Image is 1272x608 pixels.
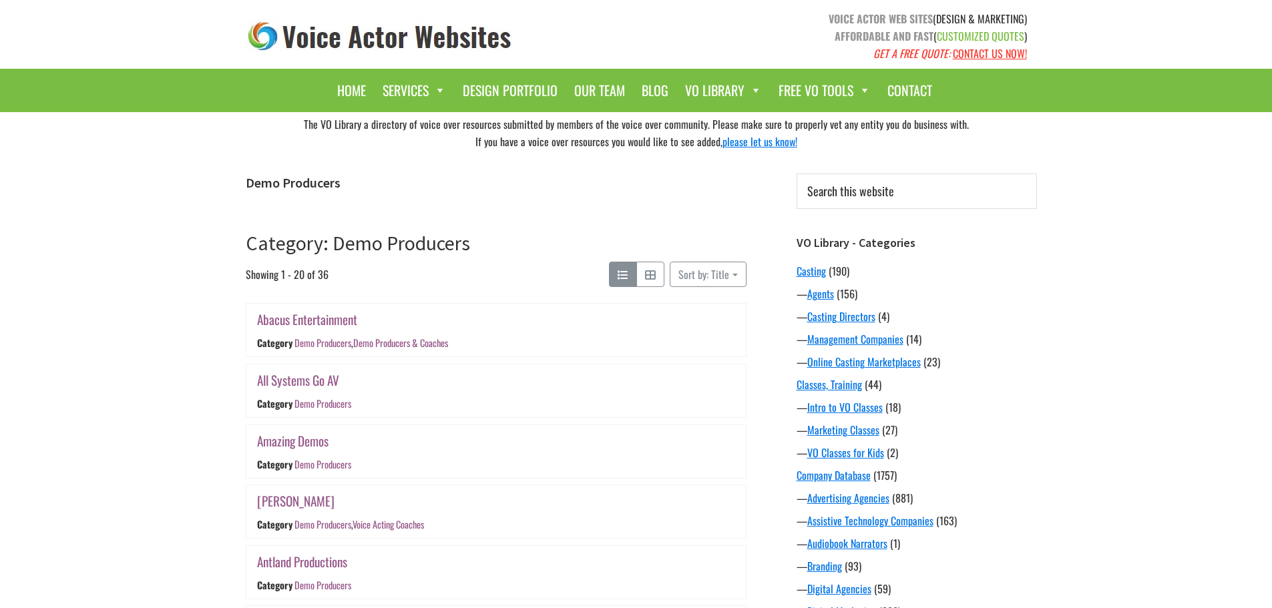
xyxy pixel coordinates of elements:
a: Amazing Demos [257,431,329,450]
a: Design Portfolio [456,75,564,105]
strong: AFFORDABLE AND FAST [835,28,933,44]
div: — [797,286,1037,302]
span: (156) [837,286,857,302]
div: — [797,513,1037,529]
strong: VOICE ACTOR WEB SITES [829,11,933,27]
div: , [294,517,423,531]
a: Intro to VO Classes [807,399,883,415]
span: CUSTOMIZED QUOTES [937,28,1024,44]
a: Marketing Classes [807,422,879,438]
em: GET A FREE QUOTE: [873,45,950,61]
a: Our Team [568,75,632,105]
a: Demo Producers [294,336,351,350]
div: — [797,558,1037,574]
a: Company Database [797,467,871,483]
a: Advertising Agencies [807,490,889,506]
span: (1757) [873,467,897,483]
div: Category [257,396,292,410]
div: — [797,399,1037,415]
div: — [797,581,1037,597]
a: Branding [807,558,842,574]
a: Agents [807,286,834,302]
span: (163) [936,513,957,529]
a: Classes, Training [797,376,862,392]
a: Contact [881,75,939,105]
a: Antland Productions [257,552,347,571]
a: Management Companies [807,331,903,347]
span: (2) [887,444,898,461]
a: Casting [797,263,826,279]
a: Assistive Technology Companies [807,513,933,529]
a: Demo Producers [294,396,351,410]
div: — [797,354,1037,370]
span: (27) [882,422,897,438]
a: Casting Directors [807,308,875,324]
div: The VO Library a directory of voice over resources submitted by members of the voice over communi... [236,112,1037,154]
div: — [797,444,1037,461]
a: Audiobook Narrators [807,535,887,551]
a: VO Classes for Kids [807,444,884,461]
a: Blog [635,75,675,105]
div: — [797,422,1037,438]
img: voice_actor_websites_logo [246,19,514,54]
a: Voice Acting Coaches [352,517,423,531]
span: (18) [885,399,901,415]
span: (59) [874,581,891,597]
a: Digital Agencies [807,581,871,597]
span: (93) [845,558,861,574]
div: , [294,336,447,350]
span: (4) [878,308,889,324]
a: Abacus Entertainment [257,310,357,329]
span: (23) [923,354,940,370]
span: (1) [890,535,900,551]
a: please let us know! [722,133,797,149]
a: VO Library [678,75,769,105]
div: Category [257,457,292,471]
div: — [797,308,1037,324]
div: Category [257,578,292,592]
a: Demo Producers [294,578,351,592]
span: Showing 1 - 20 of 36 [246,262,329,287]
span: (881) [892,490,913,506]
span: (190) [829,263,849,279]
h3: VO Library - Categories [797,236,1037,250]
a: All Systems Go AV [257,370,339,390]
a: Online Casting Marketplaces [807,354,921,370]
a: Demo Producers [294,517,351,531]
span: (44) [865,376,881,392]
a: Demo Producers [294,457,351,471]
a: [PERSON_NAME] [257,491,335,511]
a: Home [331,75,373,105]
a: Free VO Tools [772,75,877,105]
a: CONTACT US NOW! [953,45,1027,61]
div: — [797,490,1037,506]
a: Category: Demo Producers [246,230,470,256]
a: Demo Producers & Coaches [353,336,447,350]
span: (14) [906,331,921,347]
a: Services [376,75,453,105]
div: Category [257,336,292,350]
button: Sort by: Title [670,262,746,287]
div: — [797,535,1037,551]
input: Search this website [797,174,1037,209]
div: — [797,331,1037,347]
p: (DESIGN & MARKETING) ( ) [646,10,1027,62]
h1: Demo Producers [246,175,747,191]
div: Category [257,517,292,531]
